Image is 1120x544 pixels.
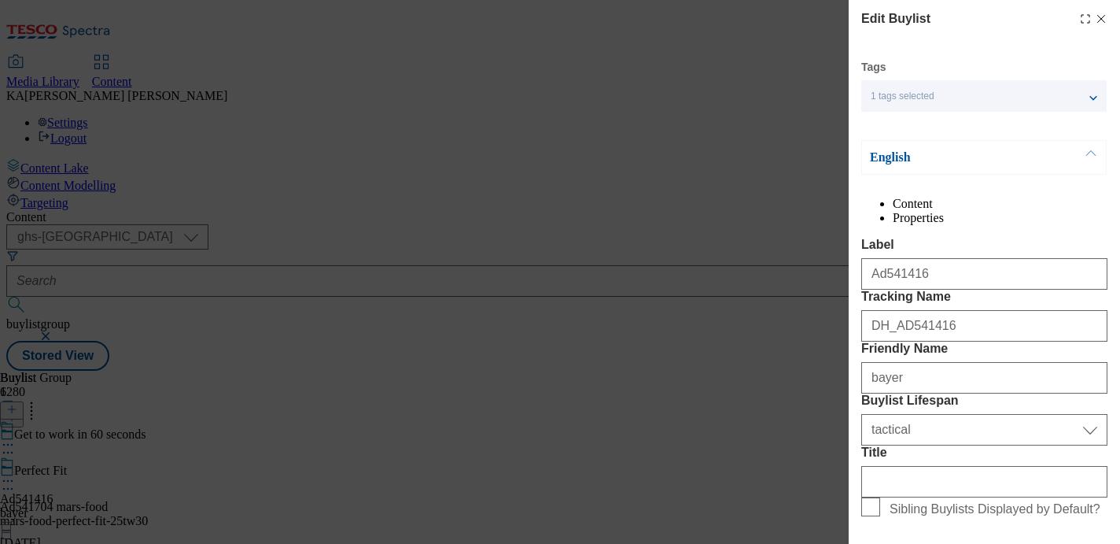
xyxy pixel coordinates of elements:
label: Title [861,446,1107,460]
span: Sibling Buylists Displayed by Default? [890,502,1100,516]
label: Tags [861,63,886,72]
button: 1 tags selected [861,80,1107,112]
input: Enter Title [861,466,1107,498]
input: Enter Label [861,258,1107,290]
h4: Edit Buylist [861,9,930,28]
span: ( optional ) [957,520,1010,534]
li: Properties [893,211,1107,225]
label: Friendly Name [861,342,1107,356]
p: English [870,150,1035,165]
label: Tracking Name [861,290,1107,304]
label: Thumbnail URL [861,520,1107,535]
span: 1 tags selected [871,91,934,102]
input: Enter Tracking Name [861,310,1107,342]
label: Label [861,238,1107,252]
li: Content [893,197,1107,211]
input: Enter Friendly Name [861,362,1107,394]
label: Buylist Lifespan [861,394,1107,408]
